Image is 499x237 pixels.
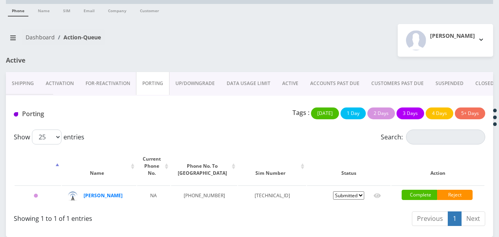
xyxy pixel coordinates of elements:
th: Phone No. To Port: activate to sort column ascending [171,148,238,185]
button: [PERSON_NAME] [398,24,493,57]
a: Customer [136,4,163,16]
label: Search: [381,130,485,144]
th: Name: activate to sort column ascending [62,148,136,185]
button: 1 Day [341,107,366,119]
select: Showentries [32,130,61,144]
li: Action-Queue [55,33,101,41]
a: ACCOUNTS PAST DUE [304,72,365,95]
button: 5+ Days [455,107,485,119]
a: Company [104,4,130,16]
img: Porting [14,112,18,117]
a: Next [461,211,485,226]
h2: [PERSON_NAME] [430,33,475,39]
nav: breadcrumb [6,29,244,52]
a: FOR-REActivation [80,72,136,95]
a: UP/DOWNGRADE [169,72,221,95]
th: Current Phone No.: activate to sort column ascending [137,148,170,185]
td: NA [137,185,170,207]
button: 3 Days [397,107,424,119]
button: [DATE] [311,107,339,119]
button: 4 Days [426,107,453,119]
a: Previous [412,211,448,226]
h1: Porting [14,110,163,118]
a: Dashboard [26,33,55,41]
a: ACTIVE [276,72,304,95]
button: 2 Days [367,107,395,119]
a: Phone [8,4,28,17]
a: DATA USAGE LIMIT [221,72,276,95]
a: SUSPENDED [430,72,469,95]
th: Action [391,148,484,185]
a: Reject [437,190,473,200]
a: [PERSON_NAME] [84,192,123,199]
a: SIM [59,4,74,16]
th: : activate to sort column descending [15,148,61,185]
a: CUSTOMERS PAST DUE [365,72,430,95]
a: Email [80,4,99,16]
th: Status [307,148,391,185]
label: Show entries [14,130,84,144]
th: Sim Number: activate to sort column ascending [238,148,306,185]
td: [PHONE_NUMBER] [171,185,238,207]
a: Complete [402,190,437,200]
input: Search: [406,130,485,144]
p: Tags : [292,108,309,117]
a: Name [34,4,54,16]
div: Showing 1 to 1 of 1 entries [14,211,244,223]
a: Activation [40,72,80,95]
a: 1 [448,211,462,226]
a: Shipping [6,72,40,95]
a: PORTING [136,72,169,95]
h1: Active [6,57,160,64]
td: [TECHNICAL_ID] [238,185,306,207]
